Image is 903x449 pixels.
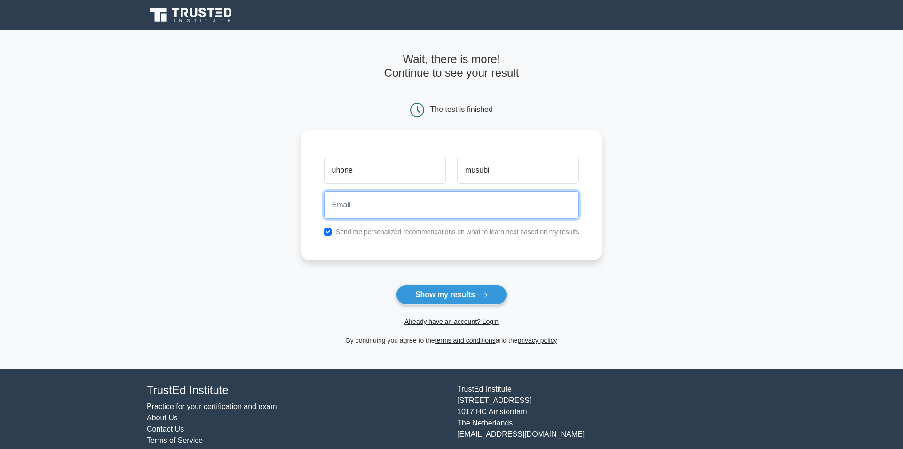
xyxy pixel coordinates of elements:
[435,337,496,344] a: terms and conditions
[518,337,557,344] a: privacy policy
[147,402,277,410] a: Practice for your certification and exam
[404,318,499,325] a: Already have an account? Login
[301,53,602,80] h4: Wait, there is more! Continue to see your result
[147,436,203,444] a: Terms of Service
[430,105,493,113] div: The test is finished
[147,384,446,397] h4: TrustEd Institute
[147,414,178,422] a: About Us
[147,425,184,433] a: Contact Us
[296,335,608,346] div: By continuing you agree to the and the
[324,157,446,184] input: First name
[336,228,579,236] label: Send me personalized recommendations on what to learn next based on my results
[457,157,579,184] input: Last name
[324,191,579,219] input: Email
[396,285,507,305] button: Show my results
